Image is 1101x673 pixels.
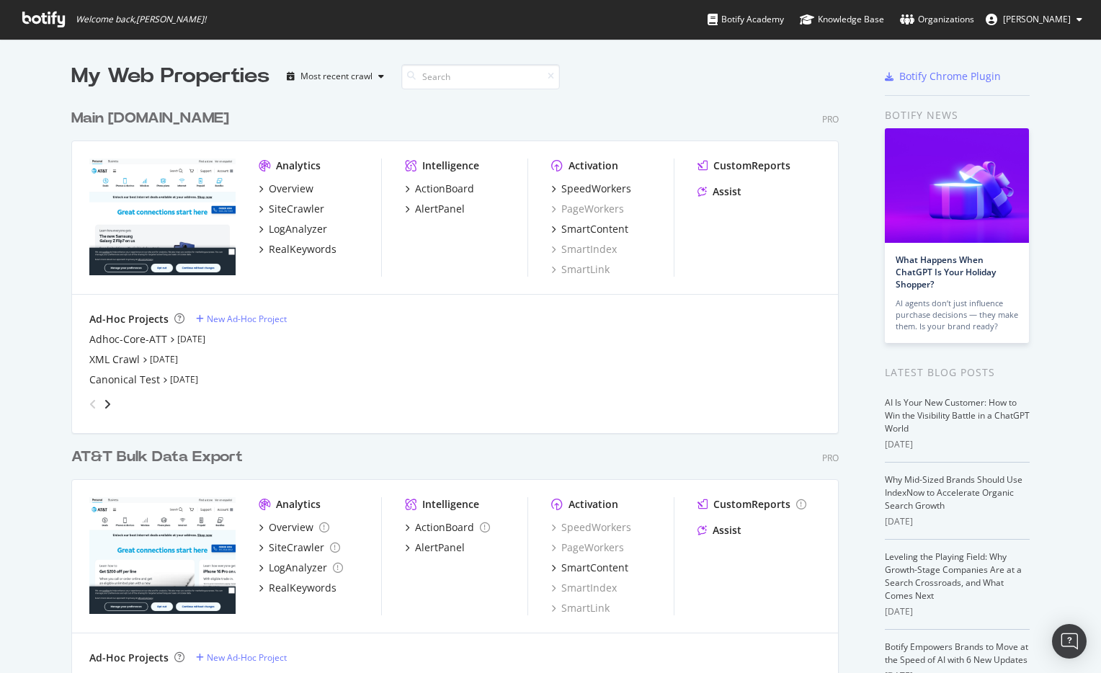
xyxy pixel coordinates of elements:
a: SmartIndex [551,242,617,257]
div: Overview [269,182,313,196]
div: Pro [822,113,839,125]
div: SpeedWorkers [561,182,631,196]
a: AlertPanel [405,202,465,216]
div: AlertPanel [415,202,465,216]
div: SiteCrawler [269,202,324,216]
div: Analytics [276,159,321,173]
div: Open Intercom Messenger [1052,624,1087,659]
div: SmartContent [561,222,628,236]
div: Activation [569,497,618,512]
div: Botify Academy [708,12,784,27]
div: RealKeywords [269,581,336,595]
a: SpeedWorkers [551,182,631,196]
a: ActionBoard [405,520,490,535]
div: Assist [713,184,741,199]
a: RealKeywords [259,581,336,595]
a: PageWorkers [551,540,624,555]
a: CustomReports [697,159,790,173]
div: AT&T Bulk Data Export [71,447,243,468]
div: Knowledge Base [800,12,884,27]
div: Analytics [276,497,321,512]
a: Main [DOMAIN_NAME] [71,108,235,129]
div: SmartContent [561,561,628,575]
img: att.com [89,159,236,275]
a: [DATE] [177,333,205,345]
div: New Ad-Hoc Project [207,651,287,664]
a: SpeedWorkers [551,520,631,535]
a: Assist [697,523,741,538]
button: Most recent crawl [281,65,390,88]
a: SmartContent [551,561,628,575]
a: Leveling the Playing Field: Why Growth-Stage Companies Are at a Search Crossroads, and What Comes... [885,551,1022,602]
div: ActionBoard [415,182,474,196]
div: Assist [713,523,741,538]
div: RealKeywords [269,242,336,257]
a: PageWorkers [551,202,624,216]
a: Adhoc-Core-ATT [89,332,167,347]
div: [DATE] [885,515,1030,528]
a: New Ad-Hoc Project [196,313,287,325]
a: Assist [697,184,741,199]
div: [DATE] [885,605,1030,618]
a: SmartLink [551,601,610,615]
a: What Happens When ChatGPT Is Your Holiday Shopper? [896,254,996,290]
a: AlertPanel [405,540,465,555]
div: CustomReports [713,159,790,173]
a: SiteCrawler [259,540,340,555]
a: RealKeywords [259,242,336,257]
a: Canonical Test [89,373,160,387]
div: Botify Chrome Plugin [899,69,1001,84]
div: Intelligence [422,497,479,512]
a: Botify Chrome Plugin [885,69,1001,84]
div: CustomReports [713,497,790,512]
div: Intelligence [422,159,479,173]
a: New Ad-Hoc Project [196,651,287,664]
div: Activation [569,159,618,173]
a: LogAnalyzer [259,222,327,236]
div: Main [DOMAIN_NAME] [71,108,229,129]
a: Botify Empowers Brands to Move at the Speed of AI with 6 New Updates [885,641,1028,666]
div: AlertPanel [415,540,465,555]
a: Overview [259,182,313,196]
a: Why Mid-Sized Brands Should Use IndexNow to Accelerate Organic Search Growth [885,473,1022,512]
div: New Ad-Hoc Project [207,313,287,325]
div: My Web Properties [71,62,269,91]
div: Latest Blog Posts [885,365,1030,380]
div: Botify news [885,107,1030,123]
a: Overview [259,520,329,535]
a: XML Crawl [89,352,140,367]
div: LogAnalyzer [269,561,327,575]
img: What Happens When ChatGPT Is Your Holiday Shopper? [885,128,1029,243]
a: SmartContent [551,222,628,236]
div: Ad-Hoc Projects [89,651,169,665]
div: LogAnalyzer [269,222,327,236]
a: ActionBoard [405,182,474,196]
div: angle-right [102,397,112,411]
a: [DATE] [170,373,198,385]
a: LogAnalyzer [259,561,343,575]
div: Overview [269,520,313,535]
div: Ad-Hoc Projects [89,312,169,326]
a: CustomReports [697,497,806,512]
a: AI Is Your New Customer: How to Win the Visibility Battle in a ChatGPT World [885,396,1030,434]
img: attbulkexport.com [89,497,236,614]
span: Welcome back, [PERSON_NAME] ! [76,14,206,25]
a: [DATE] [150,353,178,365]
div: AI agents don’t just influence purchase decisions — they make them. Is your brand ready? [896,298,1018,332]
a: SiteCrawler [259,202,324,216]
div: angle-left [84,393,102,416]
div: ActionBoard [415,520,474,535]
span: Lauren Kirchgassner [1003,13,1071,25]
div: SiteCrawler [269,540,324,555]
div: SmartIndex [551,581,617,595]
a: SmartLink [551,262,610,277]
